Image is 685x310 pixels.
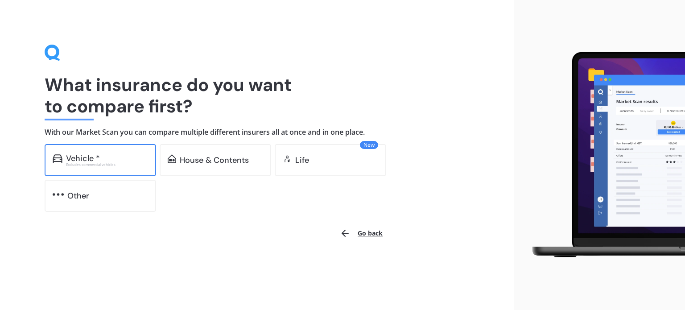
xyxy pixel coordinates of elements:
img: laptop.webp [521,47,685,263]
button: Go back [334,223,388,244]
img: life.f720d6a2d7cdcd3ad642.svg [283,154,292,163]
div: House & Contents [180,156,249,165]
div: Excludes commercial vehicles [66,163,148,166]
h1: What insurance do you want to compare first? [45,74,469,117]
img: other.81dba5aafe580aa69f38.svg [53,190,64,199]
div: Other [67,191,89,200]
h4: With our Market Scan you can compare multiple different insurers all at once and in one place. [45,128,469,137]
span: New [360,141,378,149]
img: car.f15378c7a67c060ca3f3.svg [53,154,62,163]
div: Life [295,156,309,165]
img: home-and-contents.b802091223b8502ef2dd.svg [168,154,176,163]
div: Vehicle * [66,154,100,163]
